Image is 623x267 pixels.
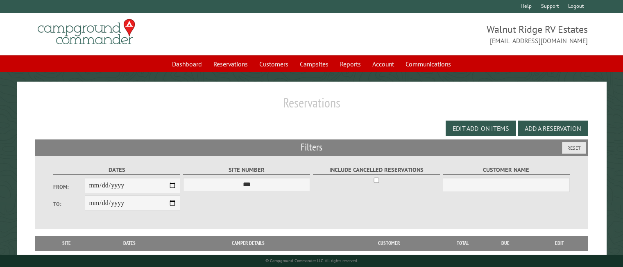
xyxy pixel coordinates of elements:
label: Customer Name [443,165,570,175]
a: Reservations [208,56,253,72]
button: Edit Add-on Items [446,121,516,136]
h1: Reservations [35,95,588,117]
th: Total [446,236,479,251]
label: From: [53,183,85,191]
th: Due [479,236,532,251]
th: Camper Details [165,236,331,251]
button: Reset [562,142,586,154]
button: Add a Reservation [518,121,588,136]
th: Dates [94,236,165,251]
small: © Campground Commander LLC. All rights reserved. [265,258,358,263]
label: Dates [53,165,181,175]
a: Communications [401,56,456,72]
span: Walnut Ridge RV Estates [EMAIL_ADDRESS][DOMAIN_NAME] [312,23,588,46]
label: Include Cancelled Reservations [313,165,440,175]
a: Dashboard [167,56,207,72]
a: Customers [254,56,293,72]
img: Campground Commander [35,16,138,48]
a: Reports [335,56,366,72]
label: Site Number [183,165,310,175]
h2: Filters [35,139,588,155]
a: Account [367,56,399,72]
th: Site [39,236,94,251]
th: Customer [331,236,446,251]
label: To: [53,200,85,208]
th: Edit [532,236,588,251]
a: Campsites [295,56,333,72]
